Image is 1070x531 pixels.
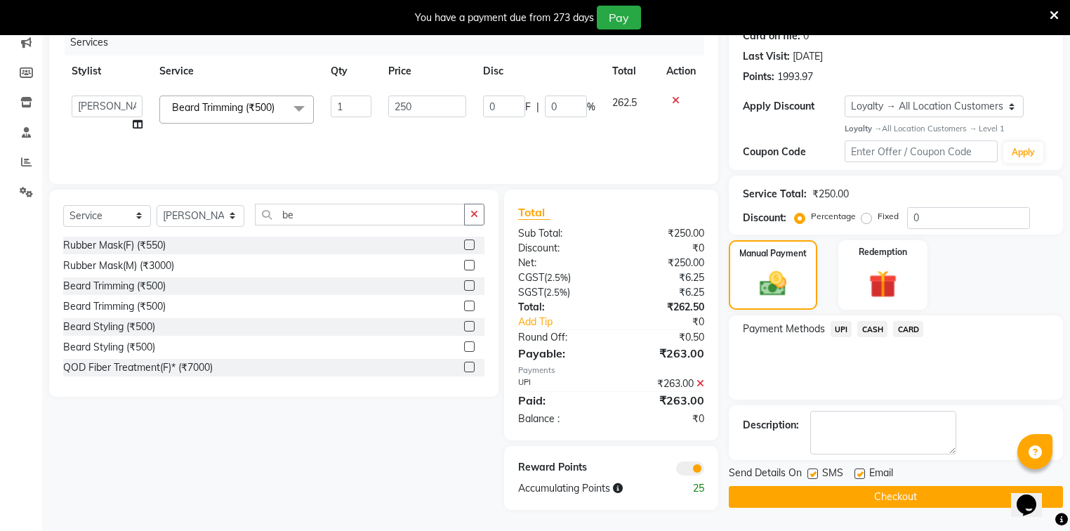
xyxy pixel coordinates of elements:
span: CARD [893,321,923,337]
div: Card on file: [743,29,800,44]
button: Checkout [729,486,1063,508]
th: Service [151,55,322,87]
div: Discount: [508,241,611,256]
div: 0 [803,29,809,44]
label: Redemption [859,246,907,258]
div: [DATE] [793,49,823,64]
input: Search or Scan [255,204,465,225]
span: Payment Methods [743,322,825,336]
span: Email [869,466,893,483]
span: SGST [518,286,543,299]
img: _cash.svg [751,268,795,299]
th: Price [380,55,475,87]
div: 25 [663,481,715,496]
th: Disc [475,55,604,87]
span: CASH [857,321,887,337]
button: Apply [1003,142,1043,163]
div: Payments [518,365,704,376]
div: 1993.97 [777,70,813,84]
div: ₹250.00 [611,226,714,241]
span: Beard Trimming (₹500) [172,101,275,114]
span: Send Details On [729,466,802,483]
span: Total [518,205,550,220]
span: CGST [518,271,544,284]
img: _gift.svg [860,267,906,302]
span: UPI [831,321,852,337]
div: Points: [743,70,774,84]
div: Description: [743,418,799,433]
div: ₹6.25 [611,285,714,300]
div: Payable: [508,345,611,362]
div: ₹0.50 [611,330,714,345]
div: Beard Styling (₹500) [63,340,155,355]
strong: Loyalty → [845,124,882,133]
div: QOD Fiber Treatment(F)* (₹7000) [63,360,213,375]
div: ₹263.00 [611,345,714,362]
label: Percentage [811,210,856,223]
div: ₹262.50 [611,300,714,315]
div: ₹6.25 [611,270,714,285]
div: Accumulating Points [508,481,663,496]
span: 2.5% [547,272,568,283]
div: Service Total: [743,187,807,202]
div: Beard Trimming (₹500) [63,279,166,294]
div: Services [65,29,715,55]
div: Round Off: [508,330,611,345]
div: Beard Trimming (₹500) [63,299,166,314]
div: UPI [508,376,611,391]
span: 2.5% [546,287,567,298]
th: Stylist [63,55,151,87]
label: Manual Payment [739,247,807,260]
th: Total [604,55,658,87]
span: SMS [822,466,843,483]
span: F [525,100,531,114]
span: | [536,100,539,114]
div: Last Visit: [743,49,790,64]
div: ( ) [508,285,611,300]
div: Reward Points [508,460,611,476]
div: Rubber Mask(M) (₹3000) [63,258,174,273]
div: Apply Discount [743,99,845,114]
span: % [587,100,595,114]
div: Sub Total: [508,226,611,241]
div: Total: [508,300,611,315]
a: x [275,101,281,114]
div: Paid: [508,392,611,409]
div: ₹0 [628,315,715,329]
div: ₹0 [611,241,714,256]
iframe: chat widget [1011,475,1056,517]
button: Pay [597,6,641,29]
span: 262.5 [612,96,637,109]
div: ₹250.00 [812,187,849,202]
div: Discount: [743,211,786,225]
div: ( ) [508,270,611,285]
div: ₹263.00 [611,376,714,391]
div: ₹0 [611,412,714,426]
th: Action [658,55,704,87]
div: Net: [508,256,611,270]
div: You have a payment due from 273 days [415,11,594,25]
input: Enter Offer / Coupon Code [845,140,998,162]
div: Balance : [508,412,611,426]
div: Beard Styling (₹500) [63,320,155,334]
div: ₹250.00 [611,256,714,270]
div: ₹263.00 [611,392,714,409]
a: Add Tip [508,315,628,329]
th: Qty [322,55,381,87]
div: Coupon Code [743,145,845,159]
div: Rubber Mask(F) (₹550) [63,238,166,253]
label: Fixed [878,210,899,223]
div: All Location Customers → Level 1 [845,123,1049,135]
